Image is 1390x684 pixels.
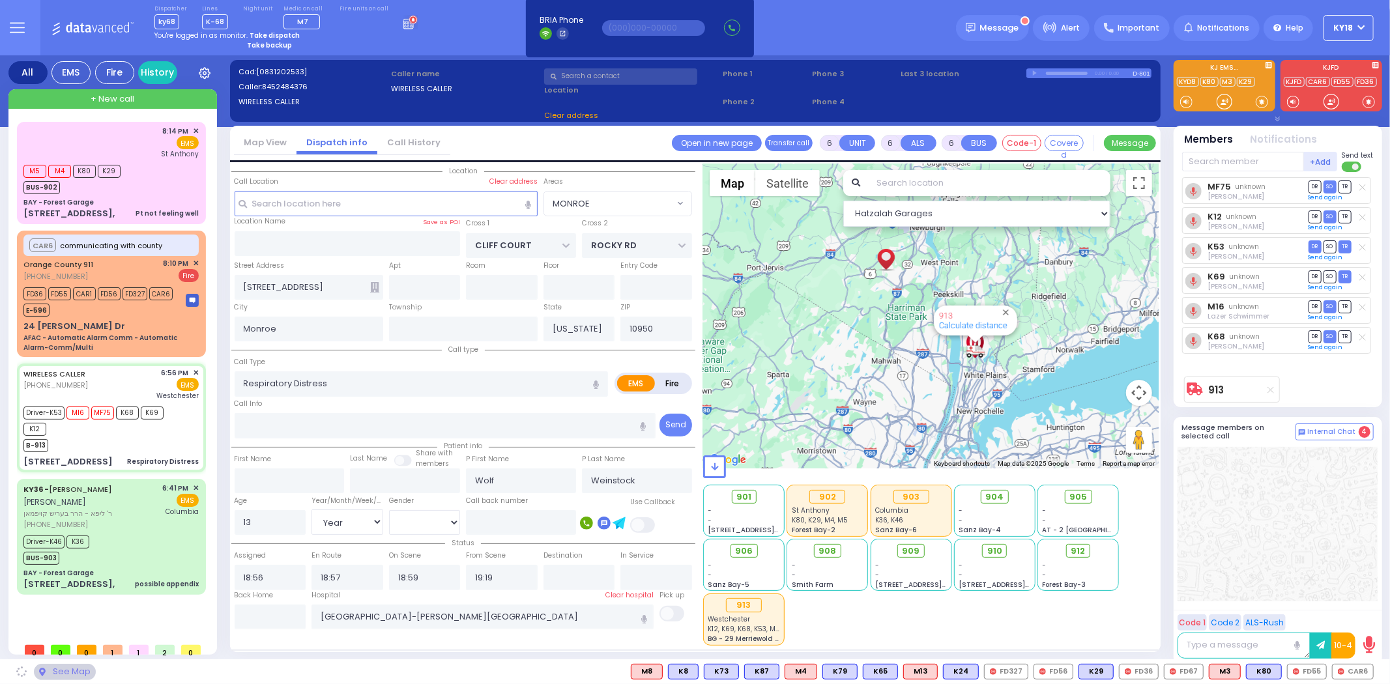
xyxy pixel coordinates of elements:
[1133,68,1151,78] div: D-801
[166,507,199,517] span: Columbia
[1208,311,1269,321] span: Lazer Schwimmer
[582,218,608,229] label: Cross 2
[987,545,1002,558] span: 910
[1296,423,1374,440] button: Internal Chat 4
[262,81,308,92] span: 8452484376
[1309,270,1322,283] span: DR
[1324,300,1337,313] span: SO
[1338,668,1344,675] img: red-radio-icon.svg
[389,302,422,313] label: Township
[51,20,138,36] img: Logo
[540,14,583,26] span: BRIA Phone
[1069,491,1087,504] span: 905
[1339,210,1352,223] span: TR
[659,414,692,436] button: Send
[51,645,70,655] span: 0
[391,68,540,79] label: Caller name
[235,550,267,561] label: Assigned
[943,664,979,679] div: BLS
[193,126,199,137] span: ✕
[311,550,341,561] label: En Route
[8,61,48,84] div: All
[822,664,858,679] div: BLS
[23,271,88,281] span: [PHONE_NUMBER]
[1170,668,1176,675] img: red-radio-icon.svg
[893,490,929,504] div: 903
[1324,330,1337,343] span: SO
[370,282,379,292] span: Other building occupants
[1125,668,1131,675] img: red-radio-icon.svg
[605,590,654,601] label: Clear hospital
[654,375,691,392] label: Fire
[34,664,95,680] div: See map
[1309,240,1322,253] span: DR
[1039,668,1046,675] img: red-radio-icon.svg
[23,304,50,317] span: E-596
[1324,15,1374,41] button: KY18
[1324,240,1337,253] span: SO
[23,406,65,420] span: Driver-K53
[297,16,308,27] span: M7
[1126,170,1152,196] button: Toggle fullscreen view
[29,238,56,252] button: CAR6
[389,550,421,561] label: On Scene
[25,645,44,655] span: 0
[875,560,879,570] span: -
[23,423,46,436] span: K12
[990,668,996,675] img: red-radio-icon.svg
[1043,560,1047,570] span: -
[959,506,963,515] span: -
[1071,545,1086,558] span: 912
[543,550,583,561] label: Destination
[73,287,96,300] span: CAR1
[235,399,263,409] label: Call Info
[1197,22,1249,34] span: Notifications
[839,135,875,151] button: UNIT
[792,506,830,515] span: St Anthony
[73,165,96,178] span: K80
[1284,77,1305,87] a: KJFD
[985,491,1004,504] span: 904
[177,378,199,391] span: EMS
[1339,330,1352,343] span: TR
[544,85,718,96] label: Location
[1208,212,1222,221] a: K12
[1342,150,1374,160] span: Send text
[235,177,279,187] label: Call Location
[620,550,654,561] label: In Service
[1208,242,1224,251] a: K53
[23,207,115,220] div: [STREET_ADDRESS],
[939,311,953,321] a: 913
[744,664,779,679] div: BLS
[1309,210,1322,223] span: DR
[23,259,93,270] a: Orange County 911
[630,497,675,507] label: Use Callback
[235,454,272,464] label: First Name
[812,96,897,107] span: Phone 4
[672,135,762,151] a: Open in new page
[51,61,91,84] div: EMS
[23,484,112,494] a: [PERSON_NAME]
[98,165,121,178] span: K29
[129,645,149,655] span: 1
[141,406,164,420] span: K69
[543,191,692,216] span: MONROE
[489,177,538,187] label: Clear address
[1079,664,1114,679] div: BLS
[250,31,300,40] strong: Take dispatch
[235,496,248,506] label: Age
[544,68,697,85] input: Search a contact
[1002,135,1041,151] button: Code-1
[23,439,48,452] span: B-913
[127,457,199,466] div: Respiratory Distress
[1185,132,1234,147] button: Members
[1208,302,1224,311] a: M16
[1104,135,1156,151] button: Message
[901,68,1026,79] label: Last 3 location
[1118,22,1159,34] span: Important
[1000,306,1012,319] button: Close
[163,126,189,136] span: 8:14 PM
[154,14,179,29] span: ky68
[736,491,751,504] span: 901
[239,96,387,107] label: WIRELESS CALLER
